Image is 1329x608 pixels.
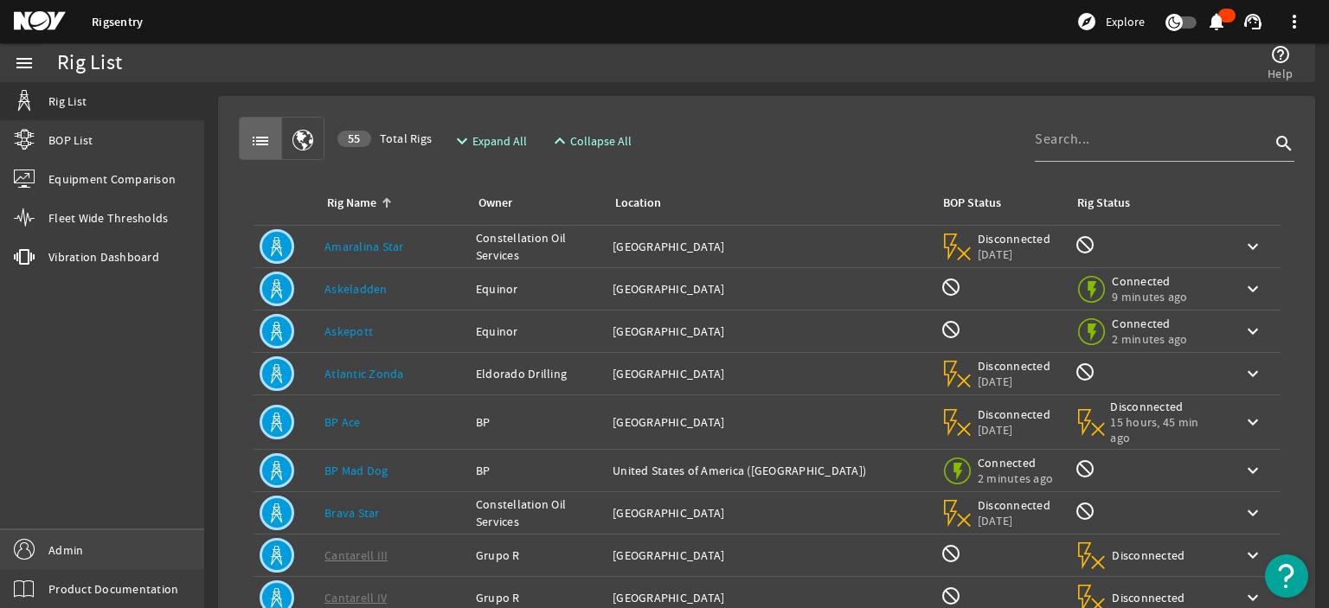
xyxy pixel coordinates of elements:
[1242,236,1263,257] mat-icon: keyboard_arrow_down
[613,547,927,564] div: [GEOGRAPHIC_DATA]
[14,246,35,267] mat-icon: vibration
[478,194,512,213] div: Owner
[48,580,178,598] span: Product Documentation
[1242,278,1263,299] mat-icon: keyboard_arrow_down
[1112,590,1185,605] span: Disconnected
[941,543,961,564] mat-icon: BOP Monitoring not available for this rig
[1077,194,1130,213] div: Rig Status
[324,590,387,605] a: Cantarell IV
[324,505,380,521] a: Brava Star
[1112,289,1187,304] span: 9 minutes ago
[941,319,961,340] mat-icon: BOP Monitoring not available for this rig
[324,366,404,381] a: Atlantic Zonda
[327,194,376,213] div: Rig Name
[978,406,1051,422] span: Disconnected
[978,455,1053,470] span: Connected
[1076,11,1097,32] mat-icon: explore
[324,323,373,339] a: Askepott
[1242,321,1263,342] mat-icon: keyboard_arrow_down
[1268,65,1293,82] span: Help
[48,209,168,227] span: Fleet Wide Thresholds
[476,496,599,530] div: Constellation Oil Services
[48,170,176,188] span: Equipment Comparison
[476,323,599,340] div: Equinor
[48,93,87,110] span: Rig List
[543,125,639,157] button: Collapse All
[476,413,599,431] div: BP
[476,280,599,298] div: Equinor
[324,414,361,430] a: BP Ace
[978,497,1051,513] span: Disconnected
[1112,273,1187,289] span: Connected
[324,194,455,213] div: Rig Name
[613,365,927,382] div: [GEOGRAPHIC_DATA]
[472,132,527,150] span: Expand All
[1274,133,1294,154] i: search
[613,280,927,298] div: [GEOGRAPHIC_DATA]
[1106,13,1145,30] span: Explore
[1075,234,1095,255] mat-icon: Rig Monitoring not available for this rig
[324,463,388,478] a: BP Mad Dog
[1075,362,1095,382] mat-icon: Rig Monitoring not available for this rig
[1265,554,1308,598] button: Open Resource Center
[476,365,599,382] div: Eldorado Drilling
[1242,502,1263,523] mat-icon: keyboard_arrow_down
[549,131,563,151] mat-icon: expand_less
[978,422,1051,438] span: [DATE]
[324,239,404,254] a: Amaralina Star
[337,130,432,147] span: Total Rigs
[48,541,83,559] span: Admin
[1110,414,1214,445] span: 15 hours, 45 min ago
[613,413,927,431] div: [GEOGRAPHIC_DATA]
[1075,501,1095,522] mat-icon: Rig Monitoring not available for this rig
[1112,331,1187,347] span: 2 minutes ago
[978,374,1051,389] span: [DATE]
[1242,412,1263,432] mat-icon: keyboard_arrow_down
[250,131,271,151] mat-icon: list
[1242,460,1263,481] mat-icon: keyboard_arrow_down
[1242,363,1263,384] mat-icon: keyboard_arrow_down
[324,281,388,297] a: Askeladden
[613,504,927,522] div: [GEOGRAPHIC_DATA]
[978,513,1051,528] span: [DATE]
[613,238,927,255] div: [GEOGRAPHIC_DATA]
[476,194,592,213] div: Owner
[613,589,927,606] div: [GEOGRAPHIC_DATA]
[613,462,927,479] div: United States of America ([GEOGRAPHIC_DATA])
[1110,399,1214,414] span: Disconnected
[613,194,920,213] div: Location
[337,131,371,147] div: 55
[1242,545,1263,566] mat-icon: keyboard_arrow_down
[1274,1,1315,42] button: more_vert
[1069,8,1152,35] button: Explore
[92,14,143,30] a: Rigsentry
[613,323,927,340] div: [GEOGRAPHIC_DATA]
[615,194,661,213] div: Location
[1075,458,1095,479] mat-icon: Rig Monitoring not available for this rig
[978,231,1051,246] span: Disconnected
[978,358,1051,374] span: Disconnected
[1112,316,1187,331] span: Connected
[48,248,159,266] span: Vibration Dashboard
[14,53,35,74] mat-icon: menu
[941,277,961,298] mat-icon: BOP Monitoring not available for this rig
[943,194,1001,213] div: BOP Status
[476,589,599,606] div: Grupo R
[1242,11,1263,32] mat-icon: support_agent
[1270,44,1291,65] mat-icon: help_outline
[1206,11,1227,32] mat-icon: notifications
[978,246,1051,262] span: [DATE]
[1242,587,1263,608] mat-icon: keyboard_arrow_down
[48,131,93,149] span: BOP List
[476,547,599,564] div: Grupo R
[1112,547,1185,563] span: Disconnected
[452,131,465,151] mat-icon: expand_more
[57,54,122,72] div: Rig List
[324,547,388,563] a: Cantarell III
[445,125,534,157] button: Expand All
[570,132,632,150] span: Collapse All
[1035,129,1270,150] input: Search...
[978,470,1053,486] span: 2 minutes ago
[476,462,599,479] div: BP
[476,229,599,264] div: Constellation Oil Services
